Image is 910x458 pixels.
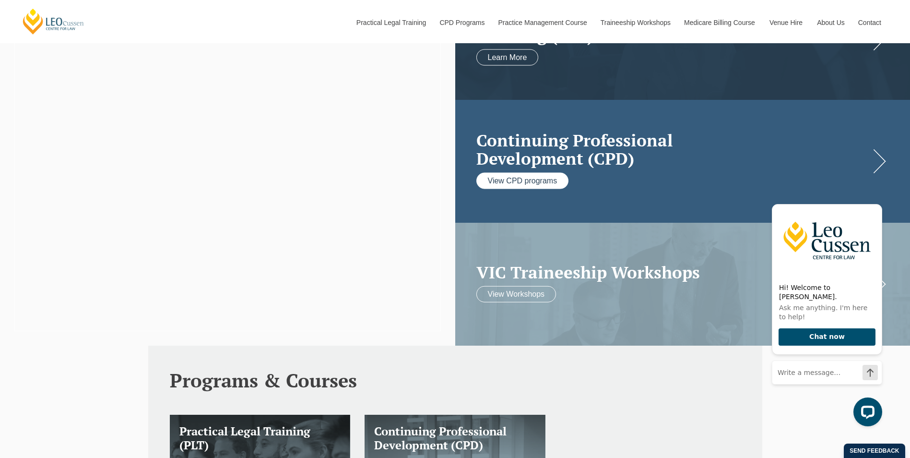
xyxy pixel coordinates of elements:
[762,2,810,43] a: Venue Hire
[22,8,85,35] a: [PERSON_NAME] Centre for Law
[432,2,491,43] a: CPD Programs
[593,2,677,43] a: Traineeship Workshops
[476,263,870,281] a: VIC Traineeship Workshops
[491,2,593,43] a: Practice Management Course
[764,195,886,434] iframe: LiveChat chat widget
[349,2,433,43] a: Practical Legal Training
[476,131,870,168] a: Continuing ProfessionalDevelopment (CPD)
[810,2,851,43] a: About Us
[374,424,536,452] h3: Continuing Professional Development (CPD)
[476,172,569,189] a: View CPD programs
[851,2,888,43] a: Contact
[476,8,870,45] h2: Practical Legal Training (PLT)
[476,131,870,168] h2: Continuing Professional Development (CPD)
[476,49,539,66] a: Learn More
[476,8,870,45] a: Practical LegalTraining (PLT)
[677,2,762,43] a: Medicare Billing Course
[170,370,741,391] h2: Programs & Courses
[179,424,341,452] h3: Practical Legal Training (PLT)
[476,286,556,302] a: View Workshops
